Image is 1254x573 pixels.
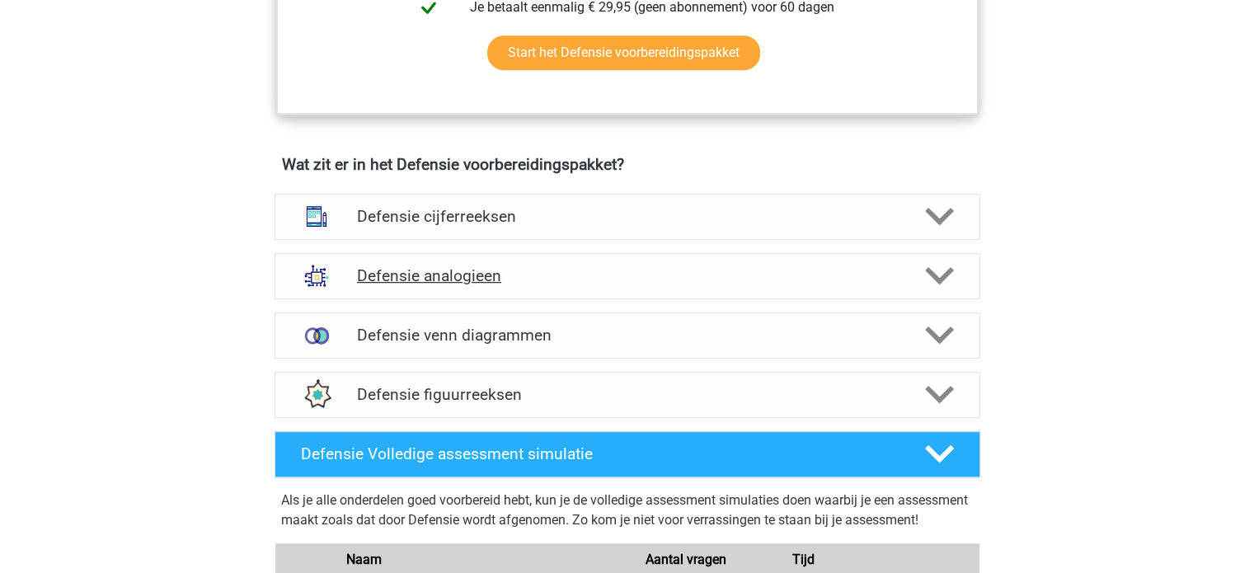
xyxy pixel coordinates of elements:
div: Tijd [744,550,862,570]
div: Aantal vragen [627,550,744,570]
a: venn diagrammen Defensie venn diagrammen [268,312,987,359]
div: Als je alle onderdelen goed voorbereid hebt, kun je de volledige assessment simulaties doen waarb... [281,491,974,537]
a: cijferreeksen Defensie cijferreeksen [268,194,987,240]
img: cijferreeksen [295,195,338,237]
h4: Wat zit er in het Defensie voorbereidingspakket? [282,155,973,174]
a: figuurreeksen Defensie figuurreeksen [268,372,987,418]
a: Defensie Volledige assessment simulatie [268,431,987,477]
h4: Defensie cijferreeksen [357,207,897,226]
img: figuurreeksen [295,373,338,416]
img: analogieen [295,254,338,297]
div: Naam [334,550,627,570]
img: venn diagrammen [295,314,338,357]
a: Start het Defensie voorbereidingspakket [487,35,760,70]
a: analogieen Defensie analogieen [268,253,987,299]
h4: Defensie Volledige assessment simulatie [301,444,898,463]
h4: Defensie venn diagrammen [357,326,897,345]
h4: Defensie figuurreeksen [357,385,897,404]
h4: Defensie analogieen [357,266,897,285]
